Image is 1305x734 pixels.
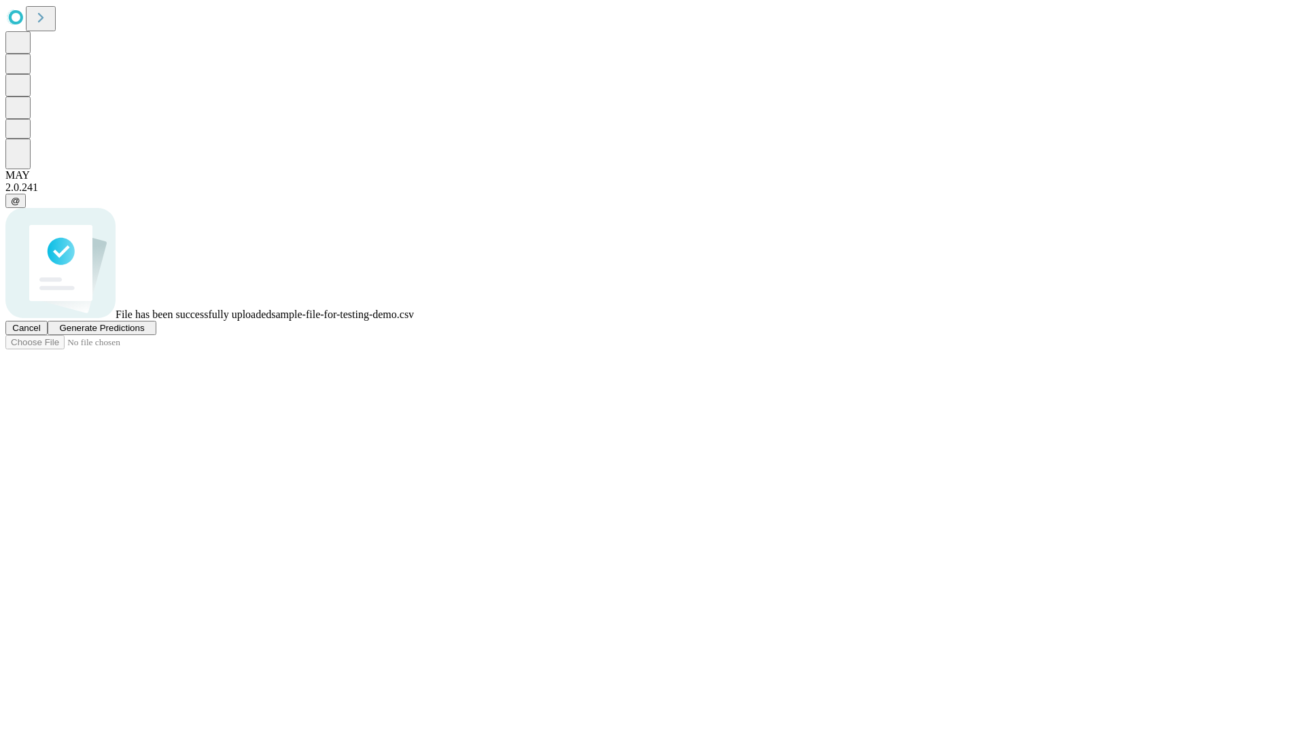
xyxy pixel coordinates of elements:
span: @ [11,196,20,206]
span: Generate Predictions [59,323,144,333]
button: @ [5,194,26,208]
span: File has been successfully uploaded [116,309,271,320]
button: Cancel [5,321,48,335]
button: Generate Predictions [48,321,156,335]
span: sample-file-for-testing-demo.csv [271,309,414,320]
span: Cancel [12,323,41,333]
div: 2.0.241 [5,181,1300,194]
div: MAY [5,169,1300,181]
